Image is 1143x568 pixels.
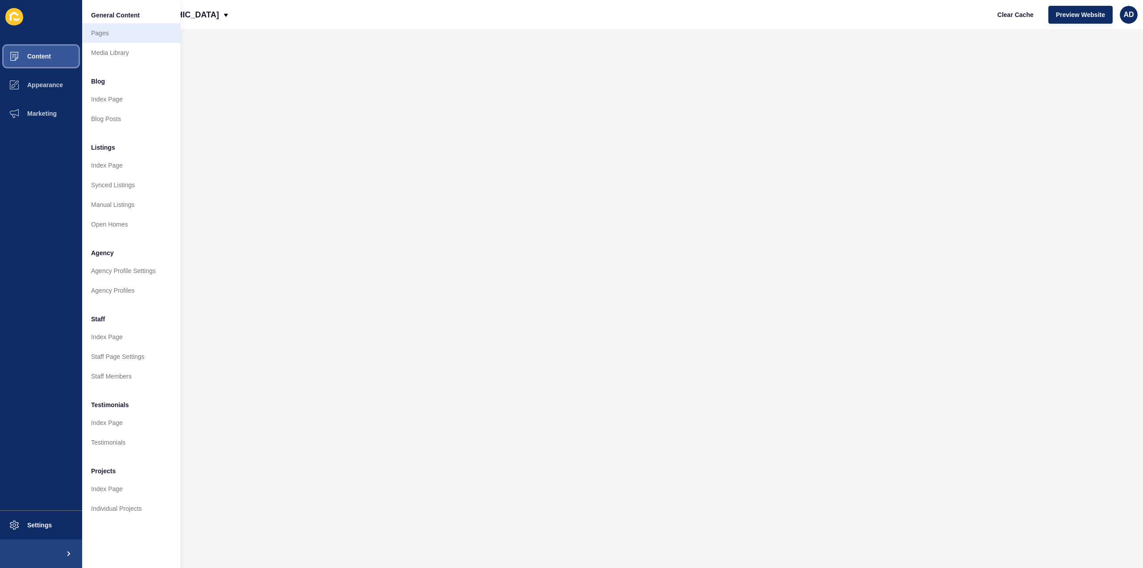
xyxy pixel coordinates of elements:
a: Agency Profile Settings [82,261,180,281]
a: Index Page [82,156,180,175]
button: Clear Cache [990,6,1041,24]
a: Staff Members [82,366,180,386]
a: Index Page [82,413,180,433]
a: Index Page [82,89,180,109]
a: Blog Posts [82,109,180,129]
a: Media Library [82,43,180,63]
a: Pages [82,23,180,43]
span: Staff [91,315,105,324]
a: Staff Page Settings [82,347,180,366]
span: Preview Website [1056,10,1105,19]
span: Agency [91,248,114,257]
a: Manual Listings [82,195,180,215]
span: General Content [91,11,140,20]
span: Listings [91,143,115,152]
a: Testimonials [82,433,180,452]
a: Index Page [82,479,180,499]
button: Preview Website [1048,6,1113,24]
span: Clear Cache [997,10,1034,19]
span: AD [1123,10,1134,19]
a: Synced Listings [82,175,180,195]
span: Testimonials [91,400,129,409]
span: Projects [91,467,116,475]
a: Individual Projects [82,499,180,518]
a: Index Page [82,327,180,347]
span: Blog [91,77,105,86]
a: Open Homes [82,215,180,234]
a: Agency Profiles [82,281,180,300]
